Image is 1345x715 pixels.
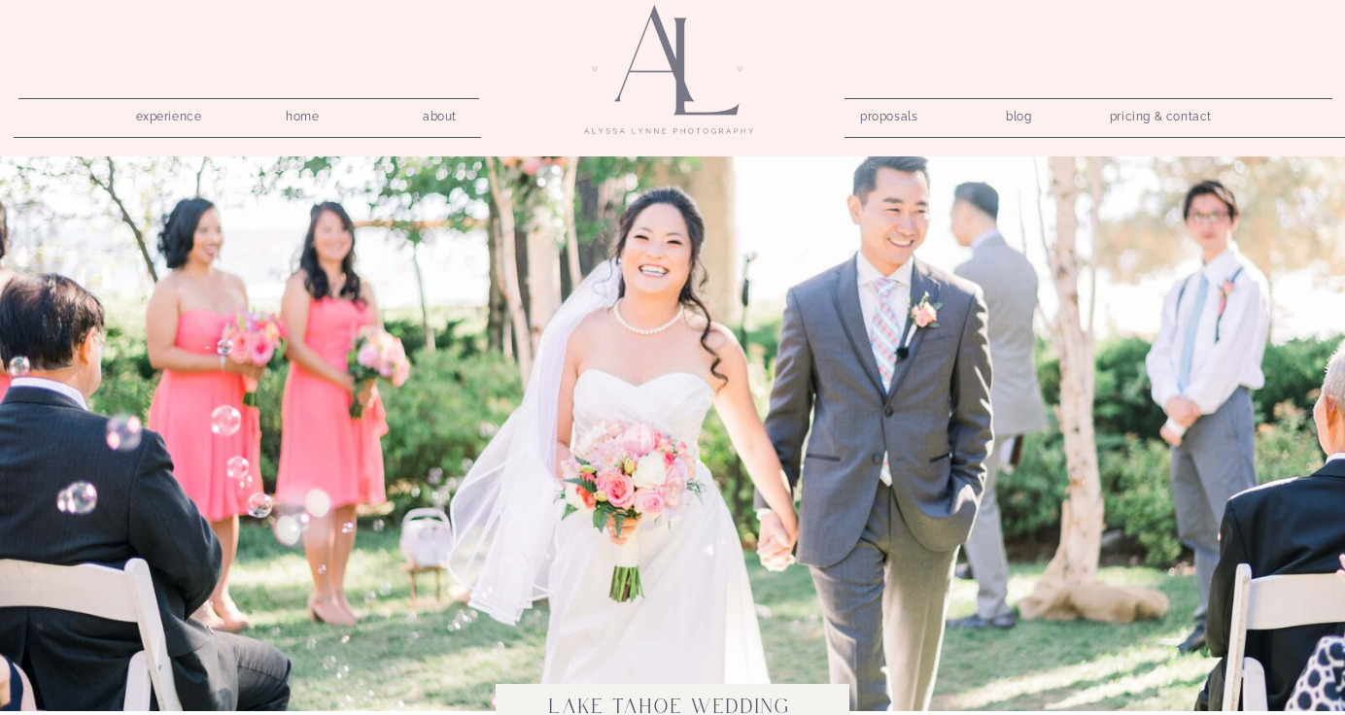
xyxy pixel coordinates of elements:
[275,104,330,122] a: home
[991,104,1047,122] a: blog
[1102,104,1220,131] a: pricing & contact
[122,104,215,122] a: experience
[412,104,467,122] a: about
[860,104,915,122] a: proposals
